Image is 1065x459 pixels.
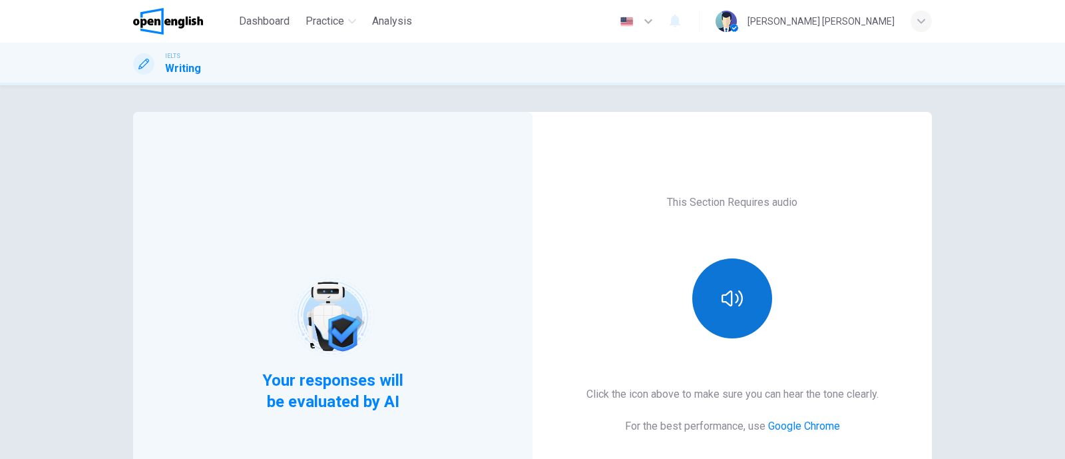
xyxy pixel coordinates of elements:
h6: This Section Requires audio [667,195,797,211]
a: OpenEnglish logo [133,8,234,35]
span: Analysis [372,13,412,29]
button: Dashboard [234,9,295,33]
img: robot icon [290,274,375,359]
img: en [618,17,635,27]
h6: Click the icon above to make sure you can hear the tone clearly. [586,386,879,402]
span: Your responses will be evaluated by AI [252,370,414,412]
h1: Writing [165,61,201,77]
button: Analysis [367,9,417,33]
img: OpenEnglish logo [133,8,203,35]
h6: For the best performance, use [625,418,840,434]
span: IELTS [165,51,180,61]
div: [PERSON_NAME] [PERSON_NAME] [747,13,895,29]
span: Dashboard [239,13,290,29]
img: Profile picture [716,11,737,32]
button: Practice [300,9,361,33]
span: Practice [306,13,344,29]
a: Google Chrome [768,420,840,432]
